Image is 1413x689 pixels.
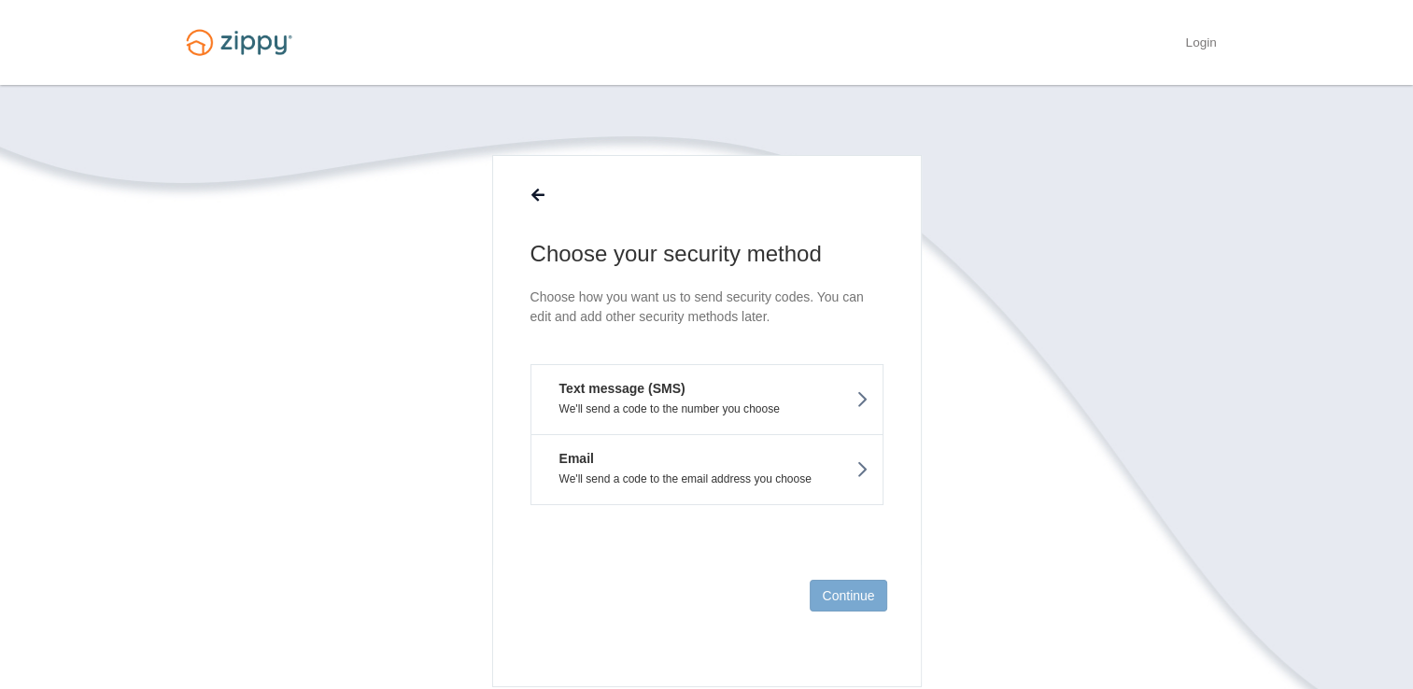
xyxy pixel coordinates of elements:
h1: Choose your security method [530,239,883,269]
p: We'll send a code to the number you choose [545,402,869,415]
img: Logo [175,21,304,64]
button: Text message (SMS)We'll send a code to the number you choose [530,364,883,434]
p: We'll send a code to the email address you choose [545,472,869,485]
em: Text message (SMS) [545,379,685,398]
button: EmailWe'll send a code to the email address you choose [530,434,883,505]
em: Email [545,449,594,468]
button: Continue [810,580,886,612]
a: Login [1185,35,1216,54]
p: Choose how you want us to send security codes. You can edit and add other security methods later. [530,288,883,327]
